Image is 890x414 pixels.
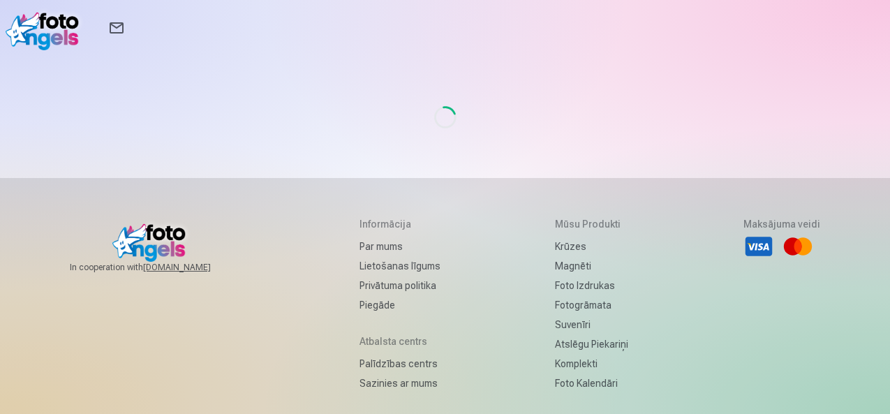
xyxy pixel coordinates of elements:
[359,295,440,315] a: Piegāde
[359,334,440,348] h5: Atbalsta centrs
[555,217,628,231] h5: Mūsu produkti
[359,237,440,256] a: Par mums
[555,354,628,374] a: Komplekti
[555,374,628,393] a: Foto kalendāri
[555,237,628,256] a: Krūzes
[555,315,628,334] a: Suvenīri
[555,334,628,354] a: Atslēgu piekariņi
[143,262,244,273] a: [DOMAIN_NAME]
[70,262,244,273] span: In cooperation with
[555,256,628,276] a: Magnēti
[359,256,440,276] a: Lietošanas līgums
[783,231,813,262] li: Mastercard
[555,276,628,295] a: Foto izdrukas
[359,217,440,231] h5: Informācija
[743,231,774,262] li: Visa
[359,354,440,374] a: Palīdzības centrs
[743,217,820,231] h5: Maksājuma veidi
[555,295,628,315] a: Fotogrāmata
[359,276,440,295] a: Privātuma politika
[359,374,440,393] a: Sazinies ar mums
[6,6,86,50] img: /fa1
